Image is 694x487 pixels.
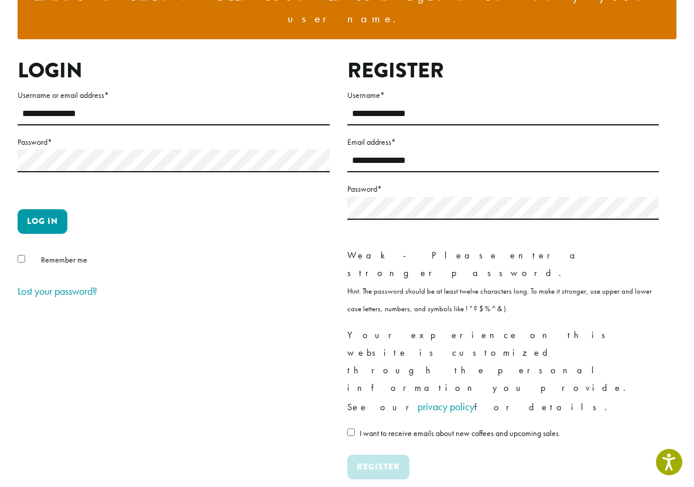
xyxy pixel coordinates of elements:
span: Remember me [41,254,87,265]
label: Username [347,88,659,103]
a: privacy policy [418,400,474,413]
h2: Login [18,58,330,83]
button: Register [347,455,409,479]
p: Your experience on this website is customized through the personal information you provide. See o... [347,326,659,417]
div: Weak - Please enter a stronger password. [347,247,659,282]
small: Hint: The password should be at least twelve characters long. To make it stronger, use upper and ... [347,286,652,314]
input: I want to receive emails about new coffees and upcoming sales. [347,428,355,436]
span: I want to receive emails about new coffees and upcoming sales. [360,428,560,438]
label: Password [347,182,659,196]
button: Log in [18,209,67,234]
label: Username or email address [18,88,330,103]
label: Password [18,135,330,149]
a: Lost your password? [18,284,97,298]
h2: Register [347,58,659,83]
label: Email address [347,135,659,149]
